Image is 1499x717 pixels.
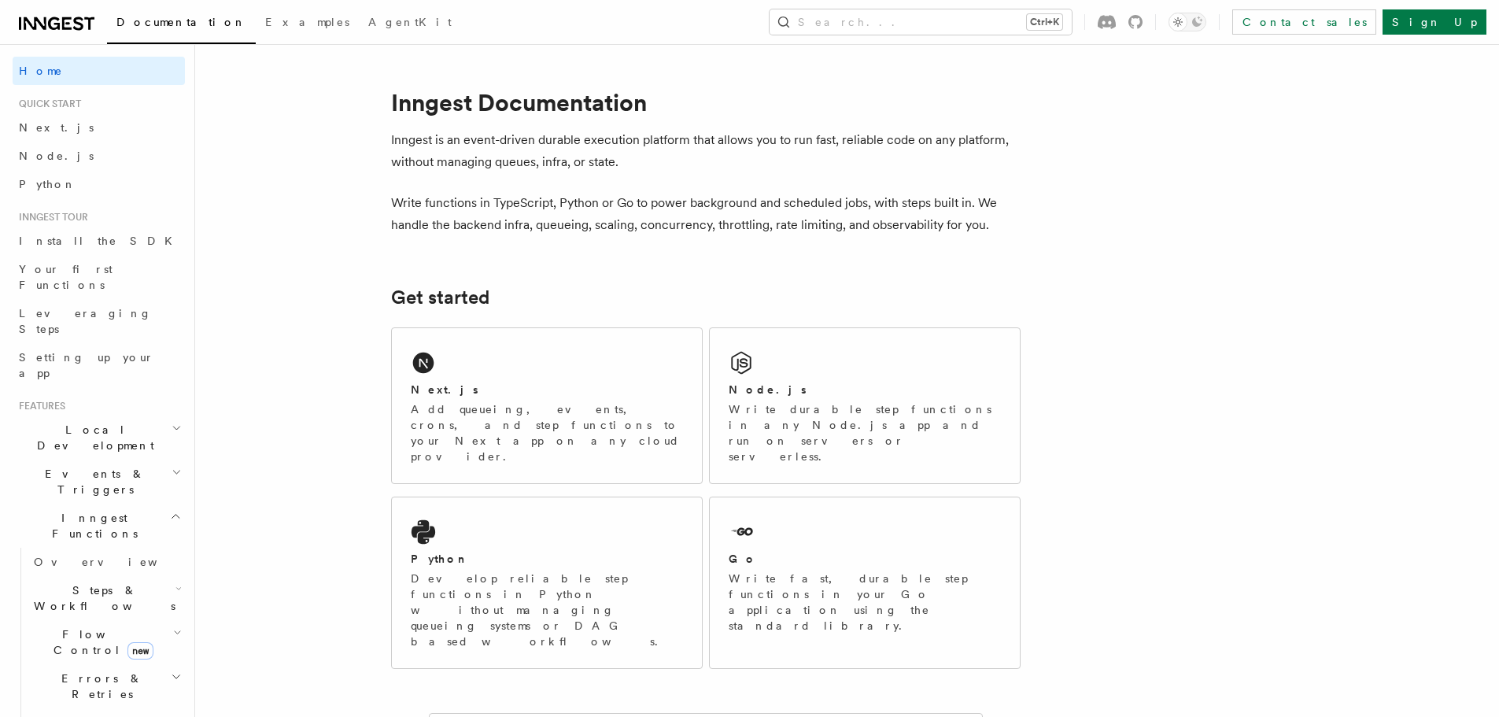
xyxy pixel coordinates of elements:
[368,16,452,28] span: AgentKit
[34,556,196,568] span: Overview
[19,63,63,79] span: Home
[391,88,1021,116] h1: Inngest Documentation
[28,576,185,620] button: Steps & Workflows
[411,571,683,649] p: Develop reliable step functions in Python without managing queueing systems or DAG based workflows.
[13,170,185,198] a: Python
[19,263,113,291] span: Your first Functions
[729,401,1001,464] p: Write durable step functions in any Node.js app and run on servers or serverless.
[19,178,76,190] span: Python
[28,582,175,614] span: Steps & Workflows
[13,57,185,85] a: Home
[13,460,185,504] button: Events & Triggers
[13,211,88,224] span: Inngest tour
[13,416,185,460] button: Local Development
[13,255,185,299] a: Your first Functions
[729,382,807,397] h2: Node.js
[1383,9,1486,35] a: Sign Up
[107,5,256,44] a: Documentation
[19,150,94,162] span: Node.js
[13,142,185,170] a: Node.js
[13,510,170,541] span: Inngest Functions
[13,343,185,387] a: Setting up your app
[116,16,246,28] span: Documentation
[13,422,172,453] span: Local Development
[13,113,185,142] a: Next.js
[391,129,1021,173] p: Inngest is an event-driven durable execution platform that allows you to run fast, reliable code ...
[770,9,1072,35] button: Search...Ctrl+K
[13,98,81,110] span: Quick start
[13,299,185,343] a: Leveraging Steps
[256,5,359,43] a: Examples
[28,620,185,664] button: Flow Controlnew
[13,504,185,548] button: Inngest Functions
[28,664,185,708] button: Errors & Retries
[391,192,1021,236] p: Write functions in TypeScript, Python or Go to power background and scheduled jobs, with steps bu...
[265,16,349,28] span: Examples
[729,551,757,567] h2: Go
[391,497,703,669] a: PythonDevelop reliable step functions in Python without managing queueing systems or DAG based wo...
[709,497,1021,669] a: GoWrite fast, durable step functions in your Go application using the standard library.
[13,400,65,412] span: Features
[359,5,461,43] a: AgentKit
[411,382,478,397] h2: Next.js
[729,571,1001,634] p: Write fast, durable step functions in your Go application using the standard library.
[19,351,154,379] span: Setting up your app
[1169,13,1206,31] button: Toggle dark mode
[28,548,185,576] a: Overview
[28,626,173,658] span: Flow Control
[391,286,489,309] a: Get started
[19,121,94,134] span: Next.js
[13,227,185,255] a: Install the SDK
[19,235,182,247] span: Install the SDK
[411,551,469,567] h2: Python
[28,671,171,702] span: Errors & Retries
[13,466,172,497] span: Events & Triggers
[411,401,683,464] p: Add queueing, events, crons, and step functions to your Next app on any cloud provider.
[709,327,1021,484] a: Node.jsWrite durable step functions in any Node.js app and run on servers or serverless.
[391,327,703,484] a: Next.jsAdd queueing, events, crons, and step functions to your Next app on any cloud provider.
[1027,14,1062,30] kbd: Ctrl+K
[19,307,152,335] span: Leveraging Steps
[1232,9,1376,35] a: Contact sales
[127,642,153,660] span: new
